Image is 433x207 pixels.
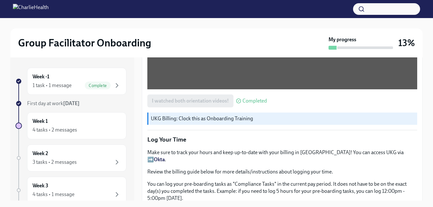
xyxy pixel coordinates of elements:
[33,126,77,133] div: 4 tasks • 2 messages
[147,168,417,175] p: Review the billing guide below for more details/instructions about logging your time.
[15,177,126,204] a: Week 34 tasks • 1 message
[329,36,356,43] strong: My progress
[242,98,267,103] span: Completed
[15,112,126,139] a: Week 14 tasks • 2 messages
[18,36,151,49] h2: Group Facilitator Onboarding
[398,37,415,49] h3: 13%
[33,182,48,189] h6: Week 3
[63,100,80,106] strong: [DATE]
[33,191,74,198] div: 4 tasks • 1 message
[33,159,77,166] div: 3 tasks • 2 messages
[15,100,126,107] a: First day at work[DATE]
[154,156,165,163] a: Okta
[151,115,415,122] p: UKG Billing: Clock this as Onboarding Training
[147,181,417,202] p: You can log your pre-boarding tasks as "Compliance Tasks" in the current pay period. It does not ...
[33,150,48,157] h6: Week 2
[27,100,80,106] span: First day at work
[85,83,111,88] span: Complete
[33,82,72,89] div: 1 task • 1 message
[33,118,48,125] h6: Week 1
[15,68,126,95] a: Week -11 task • 1 messageComplete
[33,73,49,80] h6: Week -1
[147,135,417,144] p: Log Your Time
[15,144,126,172] a: Week 23 tasks • 2 messages
[13,4,49,14] img: CharlieHealth
[147,149,417,163] p: Make sure to track your hours and keep up-to-date with your billing in [GEOGRAPHIC_DATA]! You can...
